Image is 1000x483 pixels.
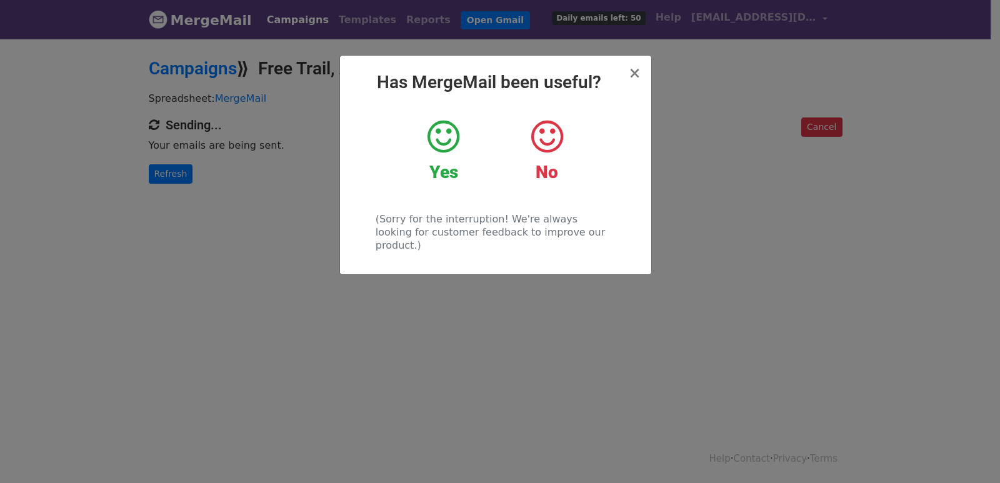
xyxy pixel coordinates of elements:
[628,66,641,81] button: Close
[628,64,641,82] span: ×
[536,162,558,182] strong: No
[429,162,458,182] strong: Yes
[350,72,641,93] h2: Has MergeMail been useful?
[376,212,615,252] p: (Sorry for the interruption! We're always looking for customer feedback to improve our product.)
[504,118,589,183] a: No
[401,118,486,183] a: Yes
